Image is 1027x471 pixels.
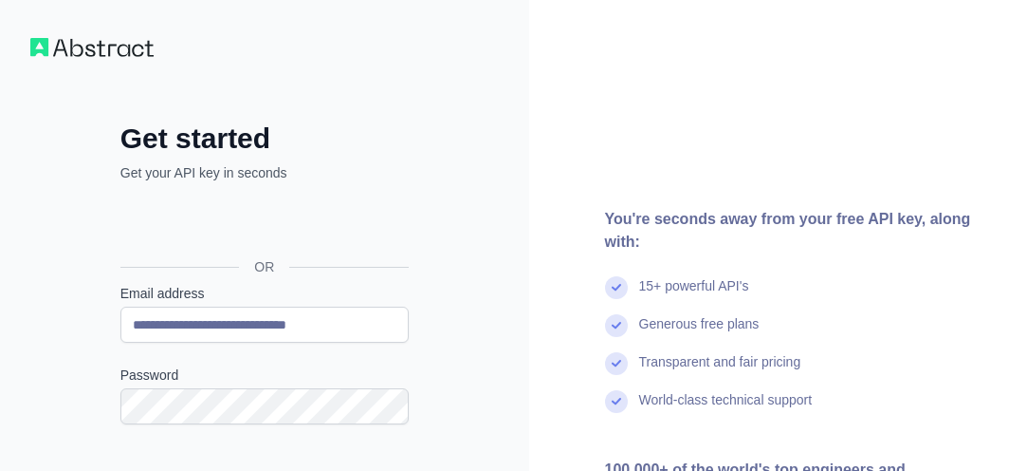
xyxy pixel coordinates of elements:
img: check mark [605,390,628,413]
img: Workflow [30,38,154,57]
div: 15+ powerful API's [639,276,749,314]
label: Password [120,366,409,385]
div: You're seconds away from your free API key, along with: [605,208,998,254]
iframe: Sign in with Google Button [111,203,414,245]
img: check mark [605,352,628,375]
img: check mark [605,276,628,299]
label: Email address [120,284,409,303]
h2: Get started [120,122,409,156]
div: World-class technical support [639,390,813,428]
img: check mark [605,314,628,337]
div: Generous free plans [639,314,760,352]
span: OR [239,257,289,276]
div: Transparent and fair pricing [639,352,801,390]
p: Get your API key in seconds [120,163,409,182]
